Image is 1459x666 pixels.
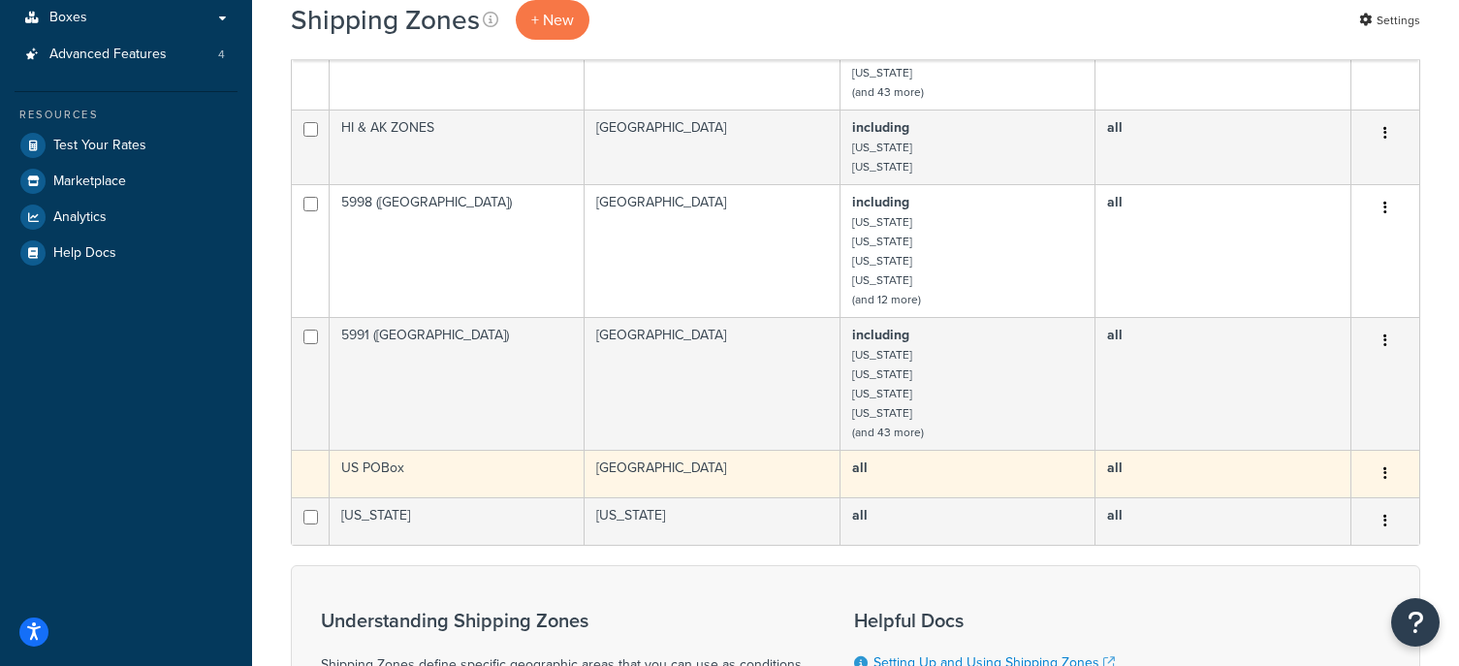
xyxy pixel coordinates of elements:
b: including [852,325,909,345]
b: all [852,505,868,525]
span: Help Docs [53,245,116,262]
b: all [852,458,868,478]
h3: Understanding Shipping Zones [321,610,806,631]
small: [US_STATE] [852,213,912,231]
a: Advanced Features 4 [15,37,238,73]
h1: Shipping Zones [291,1,480,39]
span: + New [531,9,574,31]
span: Advanced Features [49,47,167,63]
td: [GEOGRAPHIC_DATA] [585,450,841,497]
b: all [1107,192,1123,212]
td: [GEOGRAPHIC_DATA] [585,317,841,450]
small: (and 43 more) [852,424,924,441]
small: (and 43 more) [852,83,924,101]
h3: Helpful Docs [854,610,1221,631]
small: [US_STATE] [852,64,912,81]
small: [US_STATE] [852,346,912,364]
span: Test Your Rates [53,138,146,154]
div: Resources [15,107,238,123]
a: Marketplace [15,164,238,199]
span: Analytics [53,209,107,226]
small: [US_STATE] [852,385,912,402]
b: including [852,192,909,212]
small: [US_STATE] [852,252,912,270]
td: 5998 ([GEOGRAPHIC_DATA]) [330,184,585,317]
small: [US_STATE] [852,404,912,422]
td: [US_STATE] [585,497,841,545]
td: [GEOGRAPHIC_DATA] [585,110,841,184]
td: [GEOGRAPHIC_DATA] [585,184,841,317]
td: [US_STATE] [330,497,585,545]
a: Settings [1359,7,1420,34]
b: all [1107,325,1123,345]
small: [US_STATE] [852,139,912,156]
a: Analytics [15,200,238,235]
span: 4 [218,47,225,63]
small: [US_STATE] [852,233,912,250]
span: Boxes [49,10,87,26]
b: all [1107,117,1123,138]
span: Marketplace [53,174,126,190]
b: all [1107,505,1123,525]
b: including [852,117,909,138]
button: Open Resource Center [1391,598,1440,647]
small: (and 12 more) [852,291,921,308]
small: [US_STATE] [852,365,912,383]
td: US POBox [330,450,585,497]
a: Help Docs [15,236,238,270]
b: all [1107,458,1123,478]
small: [US_STATE] [852,271,912,289]
td: 5991 ([GEOGRAPHIC_DATA]) [330,317,585,450]
td: HI & AK ZONES [330,110,585,184]
a: Test Your Rates [15,128,238,163]
li: Advanced Features [15,37,238,73]
small: [US_STATE] [852,158,912,175]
